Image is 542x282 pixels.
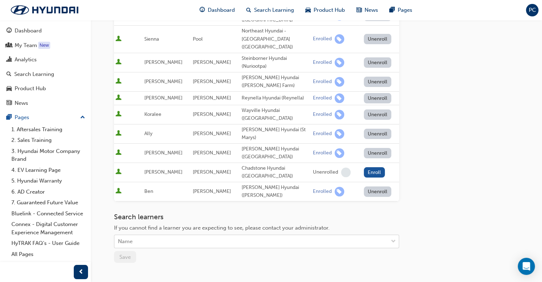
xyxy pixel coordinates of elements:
span: [PERSON_NAME] [144,169,182,175]
a: 5. Hyundai Warranty [9,175,88,186]
span: guage-icon [200,6,205,15]
div: Enrolled [313,188,332,195]
button: PC [526,4,538,16]
span: learningRecordVerb_ENROLL-icon [335,77,344,87]
span: learningRecordVerb_ENROLL-icon [335,129,344,139]
span: User is active [115,111,122,118]
div: Enrolled [313,111,332,118]
span: Search Learning [254,6,294,14]
span: PC [529,6,536,14]
a: news-iconNews [351,3,384,17]
span: User is active [115,149,122,157]
h3: Search learners [114,213,399,221]
span: learningRecordVerb_ENROLL-icon [335,58,344,67]
a: Dashboard [3,24,88,37]
span: [PERSON_NAME] [144,150,182,156]
div: Product Hub [15,84,46,93]
button: Unenroll [364,93,392,103]
div: Enrolled [313,36,332,42]
div: Dashboard [15,27,42,35]
span: User is active [115,36,122,43]
button: Unenroll [364,34,392,44]
div: Enrolled [313,150,332,157]
span: Dashboard [208,6,235,14]
span: If you cannot find a learner you are expecting to see, please contact your administrator. [114,225,330,231]
div: Unenrolled [313,169,338,176]
span: Pool [193,36,203,42]
a: car-iconProduct Hub [300,3,351,17]
span: News [365,6,378,14]
span: [PERSON_NAME] [144,59,182,65]
span: learningRecordVerb_NONE-icon [341,168,351,177]
a: 1. Aftersales Training [9,124,88,135]
span: [PERSON_NAME] [193,150,231,156]
a: pages-iconPages [384,3,418,17]
div: [PERSON_NAME] Hyundai (St Marys) [242,126,310,142]
div: Enrolled [313,130,332,137]
a: Connex - Digital Customer Experience Management [9,219,88,238]
span: car-icon [6,86,12,92]
span: learningRecordVerb_ENROLL-icon [335,34,344,44]
a: 2. Sales Training [9,135,88,146]
span: guage-icon [6,28,12,34]
span: down-icon [391,237,396,246]
span: prev-icon [78,268,84,277]
span: [PERSON_NAME] [193,111,231,117]
span: learningRecordVerb_ENROLL-icon [335,93,344,103]
button: Pages [3,111,88,124]
a: HyTRAK FAQ's - User Guide [9,238,88,249]
span: User is active [115,59,122,66]
span: User is active [115,78,122,85]
span: pages-icon [389,6,395,15]
div: Wayville Hyundai ([GEOGRAPHIC_DATA]) [242,107,310,123]
span: learningRecordVerb_ENROLL-icon [335,148,344,158]
button: Save [114,251,136,263]
a: 4. EV Learning Page [9,165,88,176]
a: 7. Guaranteed Future Value [9,197,88,208]
div: Chadstone Hyundai ([GEOGRAPHIC_DATA]) [242,164,310,180]
div: Tooltip anchor [38,42,50,49]
span: User is active [115,94,122,102]
button: Enroll [364,167,385,178]
a: Bluelink - Connected Service [9,208,88,219]
div: Analytics [15,56,37,64]
a: My Team [3,39,88,52]
span: [PERSON_NAME] [193,78,231,84]
button: Unenroll [364,148,392,158]
span: car-icon [305,6,311,15]
a: News [3,97,88,110]
img: Trak [4,2,86,17]
div: Name [118,237,133,246]
span: [PERSON_NAME] [193,169,231,175]
div: Enrolled [313,59,332,66]
span: up-icon [80,113,85,122]
span: User is active [115,169,122,176]
a: All Pages [9,249,88,260]
span: User is active [115,188,122,195]
span: Ally [144,130,153,137]
span: Save [119,254,131,260]
span: learningRecordVerb_ENROLL-icon [335,110,344,119]
span: User is active [115,130,122,137]
button: Unenroll [364,77,392,87]
div: My Team [15,41,37,50]
a: 3. Hyundai Motor Company Brand [9,146,88,165]
span: search-icon [246,6,251,15]
span: [PERSON_NAME] [193,130,231,137]
button: Unenroll [364,186,392,197]
button: DashboardMy TeamAnalyticsSearch LearningProduct HubNews [3,23,88,111]
span: pages-icon [6,114,12,121]
a: 6. AD Creator [9,186,88,198]
span: news-icon [6,100,12,107]
span: chart-icon [6,57,12,63]
a: Analytics [3,53,88,66]
a: Product Hub [3,82,88,95]
span: people-icon [6,42,12,49]
a: search-iconSearch Learning [241,3,300,17]
div: Enrolled [313,95,332,102]
div: Steinborner Hyundai (Nuriootpa) [242,55,310,71]
div: [PERSON_NAME] Hyundai ([PERSON_NAME]) [242,184,310,200]
button: Unenroll [364,109,392,120]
